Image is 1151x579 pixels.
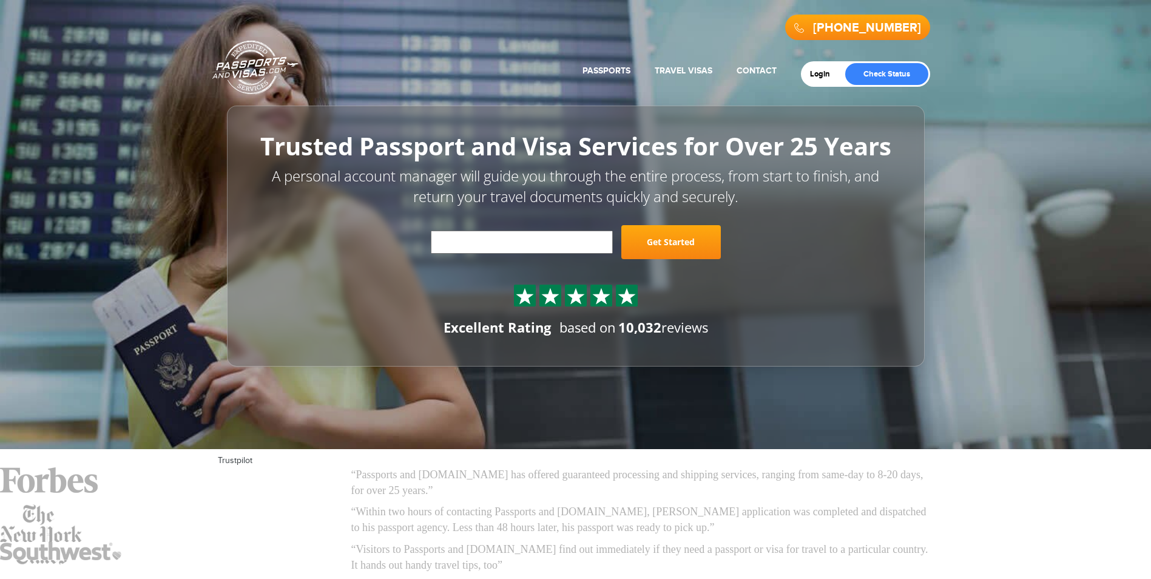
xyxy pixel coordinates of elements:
a: Trustpilot [218,456,252,466]
span: based on [559,319,616,337]
h1: Trusted Passport and Visa Services for Over 25 Years [254,133,897,160]
span: reviews [618,319,708,337]
a: Login [810,69,839,79]
img: Sprite St [567,287,585,305]
a: [PHONE_NUMBER] [813,21,921,35]
div: Excellent Rating [444,319,551,337]
p: “Visitors to Passports and [DOMAIN_NAME] find out immediately if they need a passport or visa for... [351,542,934,573]
a: Get Started [621,226,721,260]
a: Travel Visas [655,66,712,76]
a: Check Status [845,63,928,85]
a: Contact [737,66,777,76]
p: “Within two hours of contacting Passports and [DOMAIN_NAME], [PERSON_NAME] application was comple... [351,504,934,535]
p: “Passports and [DOMAIN_NAME] has offered guaranteed processing and shipping services, ranging fro... [351,467,934,498]
a: Passports [582,66,630,76]
img: Sprite St [541,287,559,305]
img: Sprite St [592,287,610,305]
p: A personal account manager will guide you through the entire process, from start to finish, and r... [254,166,897,208]
a: Passports & [DOMAIN_NAME] [212,40,299,95]
img: Sprite St [516,287,534,305]
img: Sprite St [618,287,636,305]
strong: 10,032 [618,319,661,337]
